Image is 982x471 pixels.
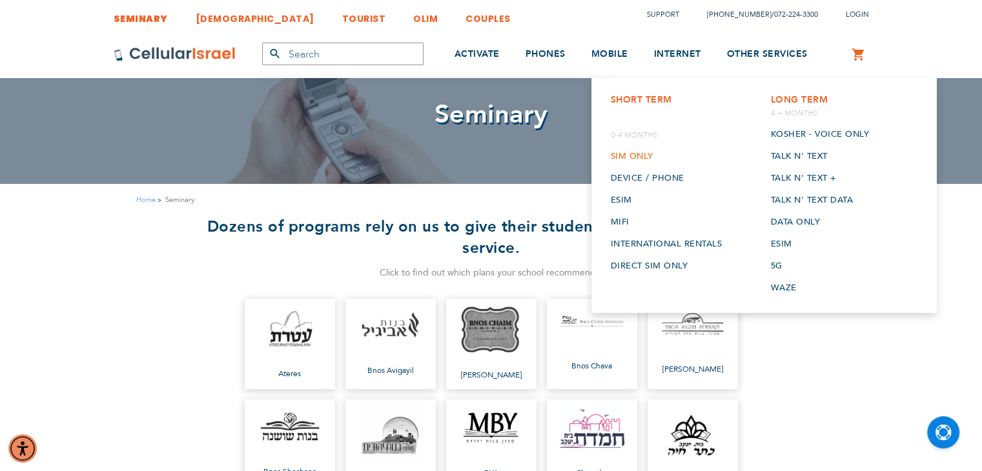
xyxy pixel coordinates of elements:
a: [PERSON_NAME] [446,299,537,389]
a: SEMINARY [114,3,168,27]
a: COUPLES [465,3,511,27]
span: Login [846,10,869,19]
span: ACTIVATE [455,48,500,60]
a: Mifi [611,211,722,233]
a: Ateres [245,299,335,389]
a: OLIM [413,3,438,27]
a: ESIM [770,233,869,255]
img: Bnos Yehudis [358,403,423,467]
div: Accessibility Menu [8,434,37,463]
img: Bnos Sara [660,312,725,336]
a: Talk n' Text + [770,167,869,189]
a: ACTIVATE [455,30,500,79]
h2: Dozens of programs rely on us to give their students stress-free cell phone service. [189,216,793,259]
li: / [694,5,818,24]
img: Keser Chaya [660,405,725,459]
span: OTHER SERVICES [727,48,808,60]
span: Bnos Avigayil [358,364,423,377]
a: Talk n' Text Data [770,189,869,211]
a: International rentals [611,233,722,255]
span: Seminary [435,97,548,132]
span: [PERSON_NAME] [660,363,725,376]
a: 072-224-3300 [774,10,818,19]
img: Cellular Israel Logo [114,46,236,62]
img: Ateres [258,308,322,350]
strong: Long Term [770,94,828,106]
a: [PHONE_NUMBER] [707,10,772,19]
img: BYA [459,410,524,446]
sapn: 4 + Months [770,108,869,118]
a: Data only [770,211,869,233]
a: SIM Only [611,145,722,167]
span: PHONES [526,48,566,60]
a: Direct SIM Only [611,255,722,277]
div: Click to find out which plans your school recommends. [189,265,793,281]
strong: Short term [611,94,672,106]
a: MOBILE [591,30,628,79]
a: Bnos Avigayil [345,299,436,389]
a: OTHER SERVICES [727,30,808,79]
strong: Seminary [165,194,194,206]
img: Bnos Chava [560,316,624,326]
a: ESIM [611,189,722,211]
img: Bnos Avigayil [358,310,423,341]
span: [PERSON_NAME] [459,368,524,382]
a: Home [136,195,156,205]
span: Ateres [258,367,322,381]
span: INTERNET [654,48,701,60]
a: Kosher - voice only [770,123,869,145]
a: Device / Phone [611,167,722,189]
a: 5G [770,255,869,277]
span: Bnos Chava [560,359,624,373]
a: INTERNET [654,30,701,79]
a: Waze [770,277,869,299]
a: PHONES [526,30,566,79]
img: Bnos Chaim [459,306,524,354]
sapn: 0-4 Months [611,130,722,140]
a: Support [647,10,679,19]
a: Talk n' Text [770,145,869,167]
a: Bnos Chava [547,299,637,389]
img: Chemdas [560,409,624,448]
a: TOURIST [342,3,386,27]
a: [PERSON_NAME] [648,299,738,389]
span: MOBILE [591,48,628,60]
a: [DEMOGRAPHIC_DATA] [196,3,314,27]
input: Search [262,43,424,65]
img: Bnos Shoshana [258,410,322,444]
